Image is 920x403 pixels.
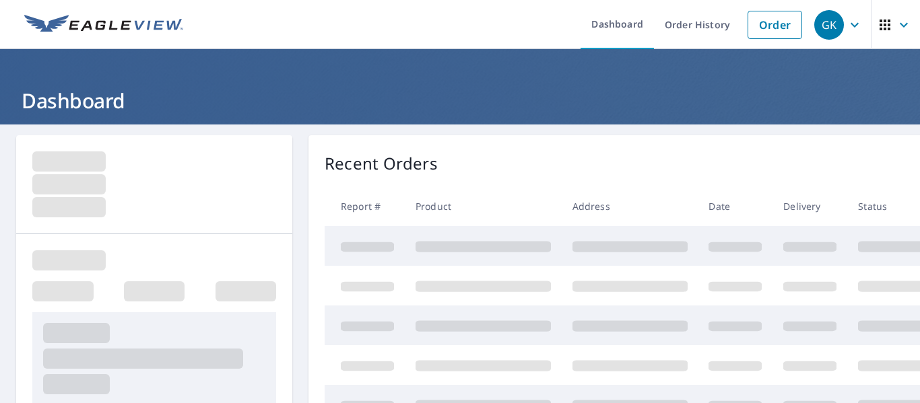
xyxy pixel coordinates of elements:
[773,186,847,226] th: Delivery
[814,10,844,40] div: GK
[405,186,562,226] th: Product
[24,15,183,35] img: EV Logo
[748,11,802,39] a: Order
[698,186,773,226] th: Date
[16,87,904,114] h1: Dashboard
[325,186,405,226] th: Report #
[562,186,698,226] th: Address
[325,151,438,176] p: Recent Orders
